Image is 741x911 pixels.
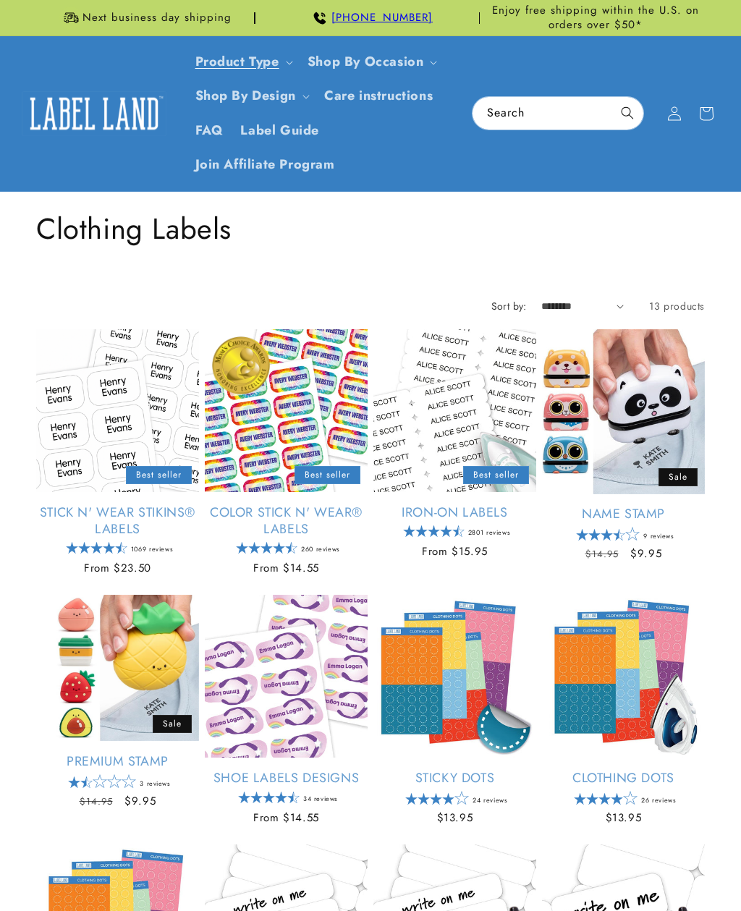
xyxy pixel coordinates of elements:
[373,770,536,787] a: Sticky Dots
[205,504,368,538] a: Color Stick N' Wear® Labels
[324,88,433,104] span: Care instructions
[649,299,705,313] span: 13 products
[308,54,424,70] span: Shop By Occasion
[36,210,705,247] h1: Clothing Labels
[232,114,328,148] a: Label Guide
[82,11,232,25] span: Next business day shipping
[373,504,536,521] a: Iron-On Labels
[195,122,224,139] span: FAQ
[22,91,166,136] img: Label Land
[331,9,433,25] a: [PHONE_NUMBER]
[36,504,199,538] a: Stick N' Wear Stikins® Labels
[611,97,643,129] button: Search
[240,122,319,139] span: Label Guide
[491,299,527,313] label: Sort by:
[195,86,296,105] a: Shop By Design
[195,156,335,173] span: Join Affiliate Program
[187,45,299,79] summary: Product Type
[187,148,344,182] a: Join Affiliate Program
[316,79,441,113] a: Care instructions
[187,79,316,113] summary: Shop By Design
[437,843,727,897] iframe: Gorgias Floating Chat
[195,52,279,71] a: Product Type
[299,45,444,79] summary: Shop By Occasion
[187,114,232,148] a: FAQ
[542,770,705,787] a: Clothing Dots
[542,506,705,522] a: Name Stamp
[36,753,199,770] a: Premium Stamp
[205,770,368,787] a: Shoe Labels Designs
[17,85,172,141] a: Label Land
[486,4,705,32] span: Enjoy free shipping within the U.S. on orders over $50*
